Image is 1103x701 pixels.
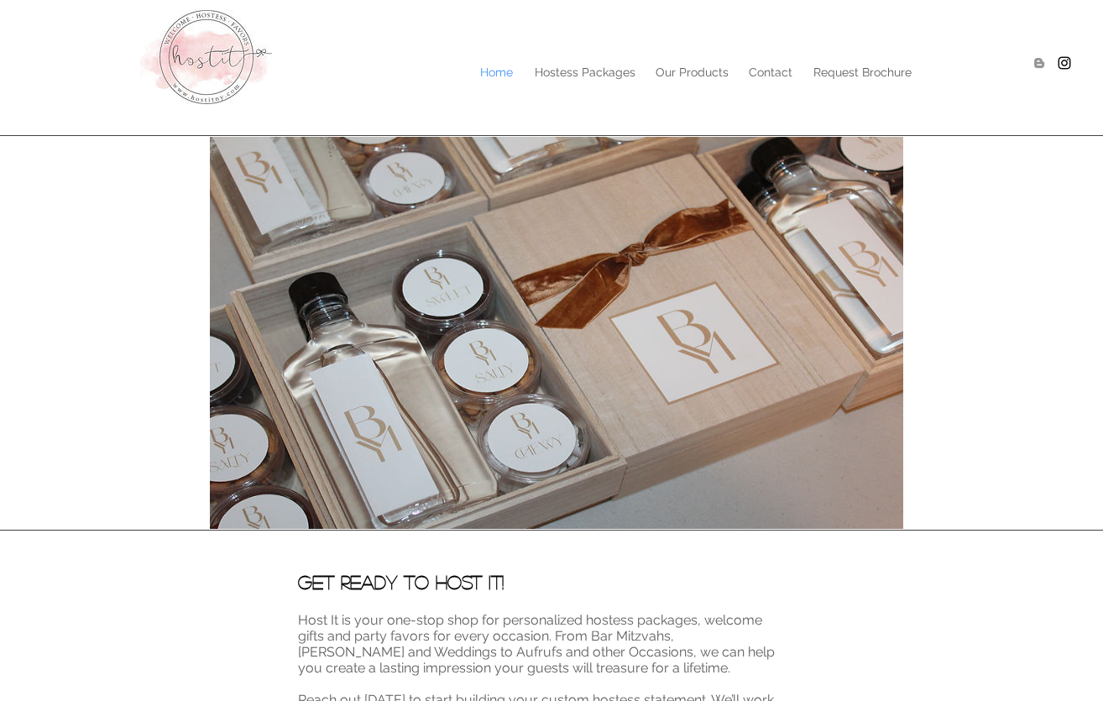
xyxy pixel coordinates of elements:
[647,60,737,85] p: Our Products
[217,60,923,85] nav: Site
[1056,55,1073,71] img: Hostitny
[805,60,920,85] p: Request Brochure
[526,60,644,85] p: Hostess Packages
[1031,55,1073,71] ul: Social Bar
[298,573,504,591] span: Get Ready to Host It!
[645,60,738,85] a: Our Products
[802,60,923,85] a: Request Brochure
[298,612,775,676] span: Host It is your one-stop shop for personalized hostess packages, welcome gifts and party favors f...
[740,60,801,85] p: Contact
[738,60,802,85] a: Contact
[210,137,903,529] img: IMG_3857.JPG
[472,60,521,85] p: Home
[524,60,645,85] a: Hostess Packages
[1031,55,1048,71] img: Blogger
[468,60,524,85] a: Home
